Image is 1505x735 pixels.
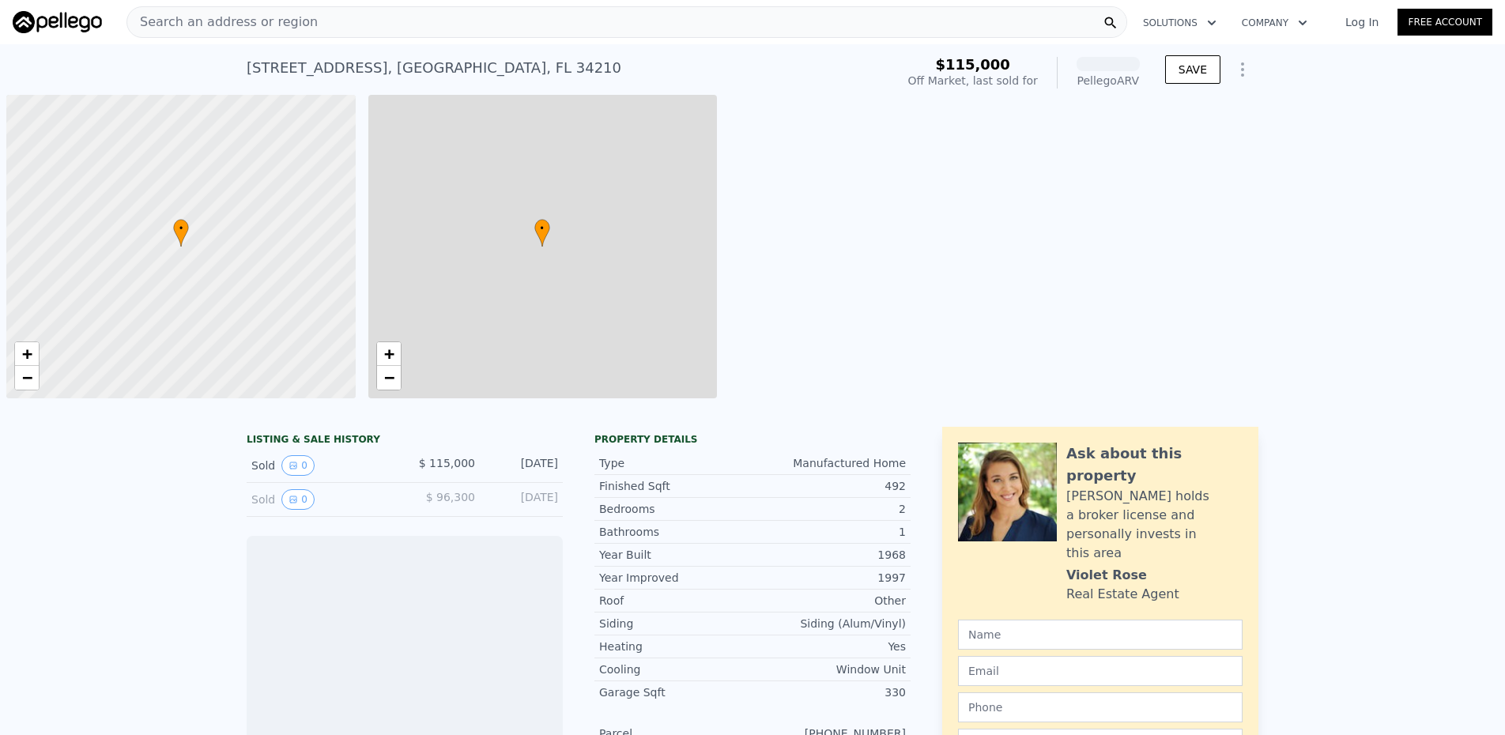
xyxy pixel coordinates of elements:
span: $ 96,300 [426,491,475,503]
div: 1 [752,524,906,540]
input: Email [958,656,1243,686]
div: Window Unit [752,661,906,677]
span: Search an address or region [127,13,318,32]
div: Finished Sqft [599,478,752,494]
span: • [173,221,189,236]
div: Type [599,455,752,471]
div: Violet Rose [1066,566,1147,585]
input: Name [958,620,1243,650]
div: Cooling [599,661,752,677]
div: Year Improved [599,570,752,586]
div: Bathrooms [599,524,752,540]
a: Zoom out [15,366,39,390]
span: • [534,221,550,236]
span: + [22,344,32,364]
div: 1968 [752,547,906,563]
button: View historical data [281,489,315,510]
div: Year Built [599,547,752,563]
div: Pellego ARV [1077,73,1140,89]
span: + [383,344,394,364]
div: Siding [599,616,752,631]
span: − [383,367,394,387]
a: Free Account [1397,9,1492,36]
div: LISTING & SALE HISTORY [247,433,563,449]
div: Siding (Alum/Vinyl) [752,616,906,631]
div: Real Estate Agent [1066,585,1179,604]
span: $115,000 [935,56,1010,73]
div: 2 [752,501,906,517]
button: Solutions [1130,9,1229,37]
button: SAVE [1165,55,1220,84]
div: [DATE] [488,455,558,476]
button: Company [1229,9,1320,37]
div: Bedrooms [599,501,752,517]
div: Sold [251,455,392,476]
div: [DATE] [488,489,558,510]
div: • [534,219,550,247]
div: Manufactured Home [752,455,906,471]
div: Heating [599,639,752,654]
span: $ 115,000 [419,457,475,469]
div: Property details [594,433,911,446]
div: Ask about this property [1066,443,1243,487]
div: • [173,219,189,247]
div: Garage Sqft [599,684,752,700]
div: [PERSON_NAME] holds a broker license and personally invests in this area [1066,487,1243,563]
div: Yes [752,639,906,654]
div: Roof [599,593,752,609]
div: 1997 [752,570,906,586]
div: Sold [251,489,392,510]
div: Off Market, last sold for [908,73,1038,89]
button: Show Options [1227,54,1258,85]
a: Zoom in [377,342,401,366]
input: Phone [958,692,1243,722]
a: Log In [1326,14,1397,30]
div: [STREET_ADDRESS] , [GEOGRAPHIC_DATA] , FL 34210 [247,57,621,79]
button: View historical data [281,455,315,476]
div: 330 [752,684,906,700]
div: Other [752,593,906,609]
img: Pellego [13,11,102,33]
a: Zoom out [377,366,401,390]
div: 492 [752,478,906,494]
span: − [22,367,32,387]
a: Zoom in [15,342,39,366]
